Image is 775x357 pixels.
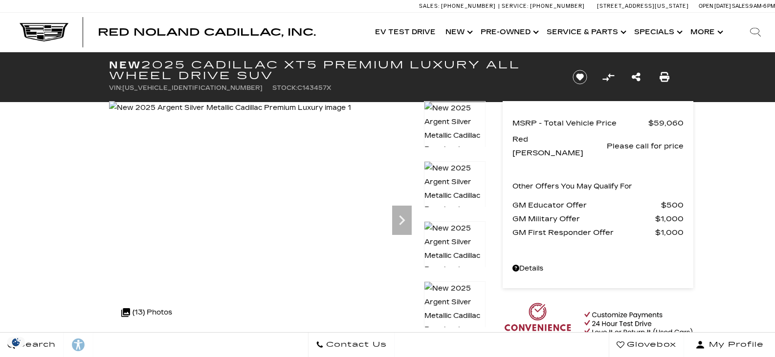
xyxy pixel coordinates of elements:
[512,116,648,130] span: MSRP - Total Vehicle Price
[629,13,686,52] a: Specials
[530,3,585,9] span: [PHONE_NUMBER]
[512,198,684,212] a: GM Educator Offer $500
[297,84,331,91] span: C143457X
[609,333,684,357] a: Glovebox
[705,338,764,352] span: My Profile
[512,212,655,226] span: GM Military Offer
[109,84,122,91] span: VIN:
[597,3,689,9] a: [STREET_ADDRESS][US_STATE]
[512,212,684,226] a: GM Military Offer $1,000
[308,333,395,357] a: Contact Us
[424,161,486,231] img: New 2025 Argent Silver Metallic Cadillac Premium Luxury image 2
[684,333,775,357] button: Open user profile menu
[661,198,684,212] span: $500
[686,13,726,52] button: More
[5,337,27,347] img: Opt-Out Icon
[441,3,496,9] span: [PHONE_NUMBER]
[109,60,556,81] h1: 2025 Cadillac XT5 Premium Luxury All Wheel Drive SUV
[419,3,498,9] a: Sales: [PHONE_NUMBER]
[272,84,297,91] span: Stock:
[512,116,684,130] a: MSRP - Total Vehicle Price $59,060
[109,59,141,71] strong: New
[750,3,775,9] span: 9 AM-6 PM
[370,13,441,52] a: EV Test Drive
[502,3,529,9] span: Service:
[512,180,632,193] p: Other Offers You May Qualify For
[601,70,616,84] button: Compare Vehicle
[98,26,316,38] span: Red Noland Cadillac, Inc.
[424,101,486,170] img: New 2025 Argent Silver Metallic Cadillac Premium Luxury image 1
[512,198,661,212] span: GM Educator Offer
[512,226,684,239] a: GM First Responder Offer $1,000
[116,301,177,324] div: (13) Photos
[655,212,684,226] span: $1,000
[607,139,684,153] span: Please call for price
[109,101,351,115] img: New 2025 Argent Silver Metallic Cadillac Premium Luxury image 1
[392,206,412,235] div: Next
[424,221,486,291] img: New 2025 Argent Silver Metallic Cadillac Premium Luxury image 3
[476,13,542,52] a: Pre-Owned
[512,132,684,160] a: Red [PERSON_NAME] Please call for price
[542,13,629,52] a: Service & Parts
[624,338,676,352] span: Glovebox
[498,3,587,9] a: Service: [PHONE_NUMBER]
[699,3,731,9] span: Open [DATE]
[732,3,750,9] span: Sales:
[15,338,56,352] span: Search
[569,69,591,85] button: Save vehicle
[632,70,641,84] a: Share this New 2025 Cadillac XT5 Premium Luxury All Wheel Drive SUV
[660,70,669,84] a: Print this New 2025 Cadillac XT5 Premium Luxury All Wheel Drive SUV
[441,13,476,52] a: New
[512,226,655,239] span: GM First Responder Offer
[122,84,263,91] span: [US_VEHICLE_IDENTIFICATION_NUMBER]
[5,337,27,347] section: Click to Open Cookie Consent Modal
[324,338,387,352] span: Contact Us
[98,27,316,37] a: Red Noland Cadillac, Inc.
[512,262,684,275] a: Details
[512,132,607,160] span: Red [PERSON_NAME]
[424,281,486,351] img: New 2025 Argent Silver Metallic Cadillac Premium Luxury image 4
[655,226,684,239] span: $1,000
[419,3,440,9] span: Sales:
[648,116,684,130] span: $59,060
[20,23,68,42] img: Cadillac Dark Logo with Cadillac White Text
